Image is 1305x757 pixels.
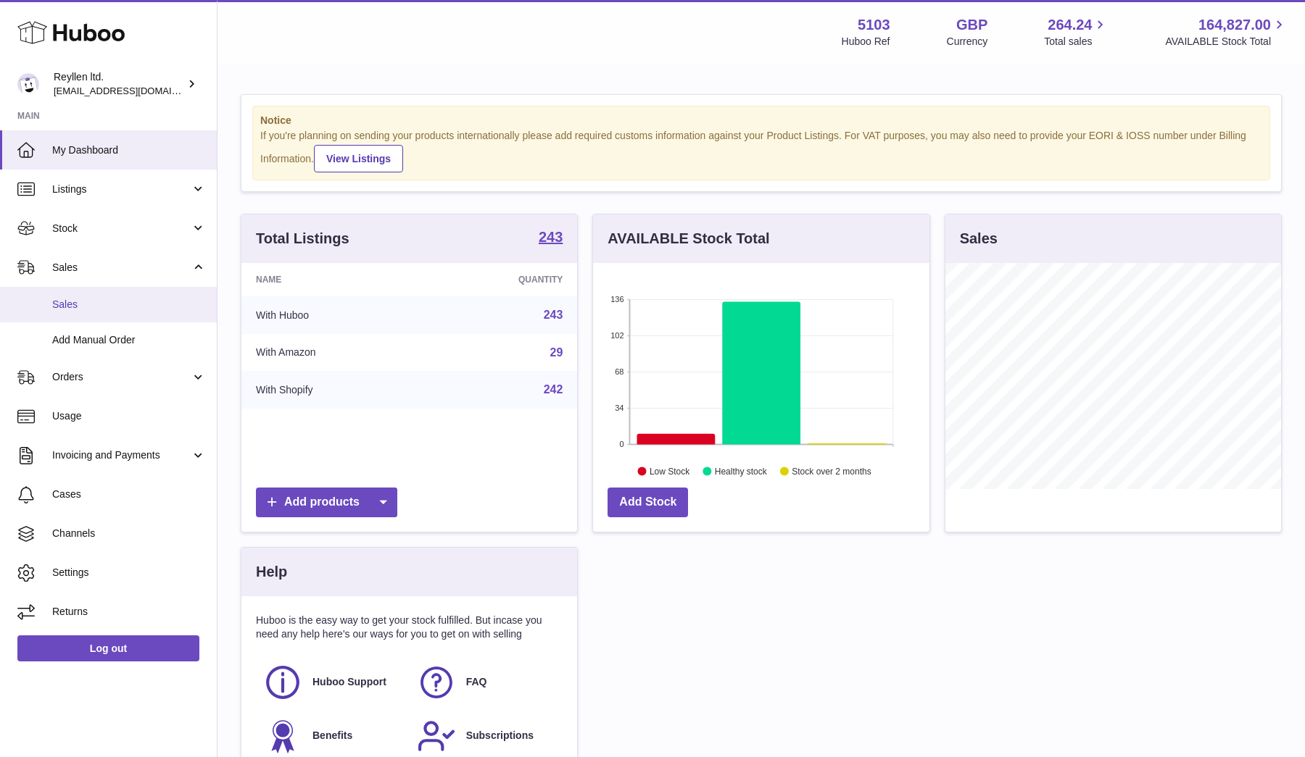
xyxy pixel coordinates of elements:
a: 29 [550,346,563,359]
a: Add products [256,488,397,517]
span: Benefits [312,729,352,743]
span: Usage [52,409,206,423]
span: My Dashboard [52,143,206,157]
span: 164,827.00 [1198,15,1271,35]
strong: 5103 [858,15,890,35]
strong: GBP [956,15,987,35]
text: Low Stock [650,466,690,476]
span: Cases [52,488,206,501]
a: Subscriptions [417,716,556,756]
span: Sales [52,261,191,275]
span: Orders [52,370,191,384]
strong: 243 [539,230,563,244]
div: Reyllen ltd. [54,70,184,98]
div: Currency [947,35,988,49]
td: With Huboo [241,296,426,334]
a: 164,827.00 AVAILABLE Stock Total [1165,15,1288,49]
th: Quantity [426,263,578,296]
h3: Sales [960,229,998,248]
span: Add Manual Order [52,333,206,347]
text: Stock over 2 months [792,466,871,476]
a: View Listings [314,145,403,172]
text: 136 [610,295,623,304]
div: Huboo Ref [842,35,890,49]
h3: Help [256,562,287,582]
text: 102 [610,331,623,340]
span: Sales [52,298,206,311]
img: reyllen@reyllen.com [17,73,39,95]
a: Log out [17,635,199,661]
span: Stock [52,222,191,235]
a: 243 [539,230,563,247]
h3: Total Listings [256,229,349,248]
a: 242 [544,383,563,396]
p: Huboo is the easy way to get your stock fulfilled. But incase you need any help here's our ways f... [256,614,563,641]
a: 243 [544,309,563,321]
span: Returns [52,605,206,619]
span: [EMAIL_ADDRESS][DOMAIN_NAME] [54,85,213,96]
text: 34 [616,403,624,412]
span: Subscriptions [466,729,534,743]
text: 0 [620,440,624,448]
span: Total sales [1044,35,1109,49]
span: Settings [52,566,206,580]
span: 264.24 [1048,15,1092,35]
text: Healthy stock [715,466,768,476]
a: Benefits [263,716,402,756]
span: Channels [52,527,206,540]
span: Invoicing and Payments [52,448,191,462]
strong: Notice [260,114,1262,127]
span: AVAILABLE Stock Total [1165,35,1288,49]
div: If you're planning on sending your products internationally please add required customs informati... [260,129,1262,172]
th: Name [241,263,426,296]
text: 68 [616,367,624,376]
h3: AVAILABLE Stock Total [608,229,769,248]
span: Huboo Support [312,675,386,689]
td: With Shopify [241,371,426,409]
a: 264.24 Total sales [1044,15,1109,49]
td: With Amazon [241,334,426,372]
a: Add Stock [608,488,688,517]
a: FAQ [417,663,556,702]
a: Huboo Support [263,663,402,702]
span: Listings [52,183,191,196]
span: FAQ [466,675,487,689]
